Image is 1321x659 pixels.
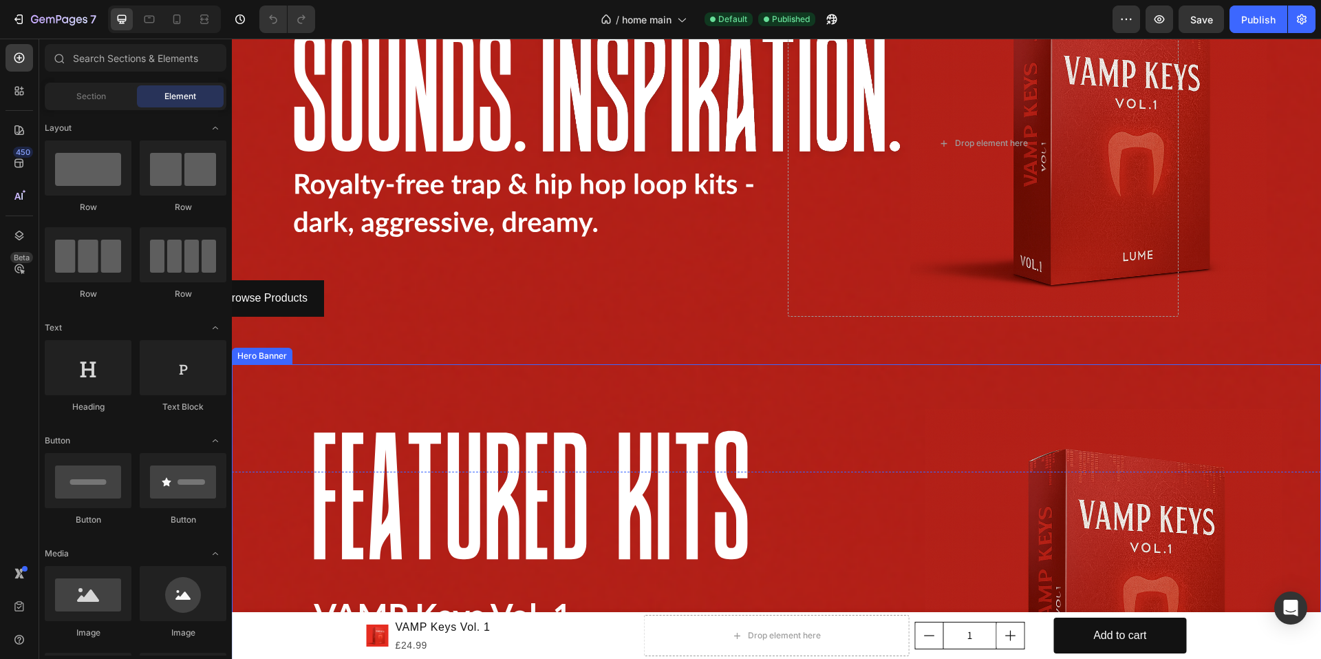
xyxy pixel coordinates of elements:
div: 450 [13,147,33,158]
button: Save [1179,6,1224,33]
span: Button [45,435,70,447]
span: Toggle open [204,117,226,139]
span: Layout [45,122,72,134]
span: Media [45,547,69,560]
div: Image [140,627,226,639]
div: Drop element here [723,99,796,110]
div: Text Block [140,401,226,413]
div: Row [140,201,226,213]
div: Button [140,514,226,526]
div: Row [140,288,226,300]
p: 7 [90,11,96,28]
div: Row [45,288,131,300]
span: Text [45,322,62,334]
input: quantity [711,584,765,610]
span: Toggle open [204,317,226,339]
div: Open Intercom Messenger [1274,592,1307,625]
button: Publish [1229,6,1287,33]
iframe: Design area [232,39,1321,659]
div: Add to cart [861,587,914,607]
span: home main [622,12,672,27]
div: Heading [45,401,131,413]
span: Default [718,13,747,25]
span: Published [772,13,810,25]
input: Search Sections & Elements [45,44,226,72]
div: Button [45,514,131,526]
div: Beta [10,252,33,263]
div: Image [45,627,131,639]
div: Undo/Redo [259,6,315,33]
button: 7 [6,6,103,33]
span: Element [164,90,196,103]
span: Toggle open [204,430,226,452]
button: decrement [684,584,711,610]
span: Toggle open [204,543,226,565]
div: Publish [1241,12,1276,27]
div: Hero Banner [3,311,58,324]
span: / [616,12,619,27]
span: Save [1190,14,1213,25]
button: increment [765,584,793,610]
div: Drop element here [516,592,589,603]
button: Add to cart [821,579,954,616]
div: Row [45,201,131,213]
span: Section [76,90,106,103]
